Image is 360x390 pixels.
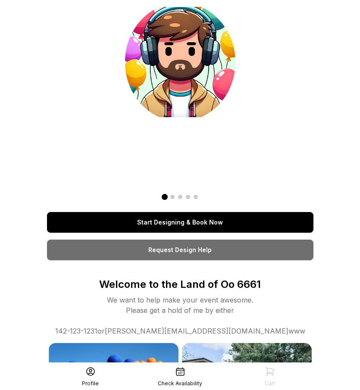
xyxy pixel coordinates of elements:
a: [PERSON_NAME][EMAIL_ADDRESS][DOMAIN_NAME] [105,327,288,335]
a: Start Designing & Book Now [47,212,313,233]
a: Request Design Help [47,240,313,260]
div: Cart [265,380,275,387]
div: We want to help make your event awesome. Please get a hold of me by either or www [55,295,305,336]
p: Welcome to the Land of Oo 6661 [55,278,305,291]
div: Profile [82,380,99,387]
a: 142-123-1231 [55,327,97,335]
div: Check Availability [158,380,202,387]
